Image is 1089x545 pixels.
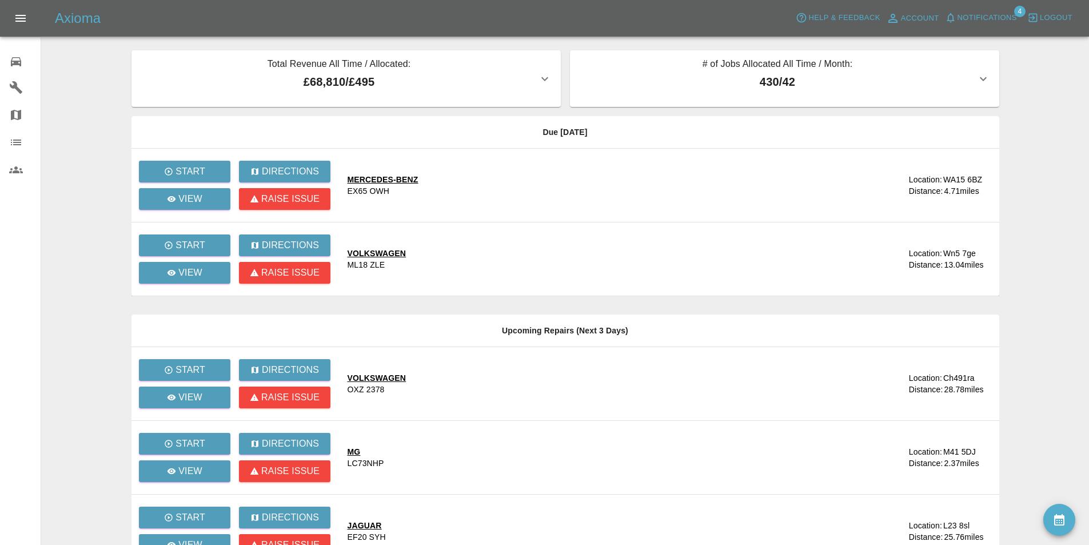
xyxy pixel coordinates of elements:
[958,11,1017,25] span: Notifications
[348,372,406,384] div: VOLKSWAGEN
[7,5,34,32] button: Open drawer
[239,507,330,528] button: Directions
[348,520,850,543] a: JAGUAREF20 SYH
[348,531,386,543] div: EF20 SYH
[1040,11,1072,25] span: Logout
[348,185,390,197] div: EX65 OWH
[808,11,880,25] span: Help & Feedback
[239,460,330,482] button: Raise issue
[859,248,990,270] a: Location:Wn5 7geDistance:13.04miles
[131,315,999,347] th: Upcoming Repairs (Next 3 Days)
[239,262,330,284] button: Raise issue
[348,248,406,259] div: VOLKSWAGEN
[178,391,202,404] p: View
[261,266,319,280] p: Raise issue
[348,520,386,531] div: JAGUAR
[178,192,202,206] p: View
[944,185,990,197] div: 4.71 miles
[1014,6,1026,17] span: 4
[909,174,942,185] div: Location:
[139,507,230,528] button: Start
[55,9,101,27] h5: Axioma
[261,391,319,404] p: Raise issue
[139,433,230,455] button: Start
[139,262,230,284] a: View
[348,372,850,395] a: VOLKSWAGENOXZ 2378
[944,259,990,270] div: 13.04 miles
[579,73,976,90] p: 430 / 42
[1024,9,1075,27] button: Logout
[909,531,943,543] div: Distance:
[793,9,883,27] button: Help & Feedback
[139,161,230,182] button: Start
[943,372,975,384] div: Ch491ra
[239,188,330,210] button: Raise issue
[139,460,230,482] a: View
[261,165,318,178] p: Directions
[175,238,205,252] p: Start
[178,464,202,478] p: View
[942,9,1020,27] button: Notifications
[261,511,318,524] p: Directions
[909,185,943,197] div: Distance:
[883,9,942,27] a: Account
[141,57,538,73] p: Total Revenue All Time / Allocated:
[261,192,319,206] p: Raise issue
[859,372,990,395] a: Location:Ch491raDistance:28.78miles
[239,359,330,381] button: Directions
[909,458,943,469] div: Distance:
[175,437,205,451] p: Start
[909,259,943,270] div: Distance:
[943,520,970,531] div: L23 8sl
[348,446,850,469] a: MGLC73NHP
[139,359,230,381] button: Start
[348,248,850,270] a: VOLKSWAGENML18 ZLE
[261,464,319,478] p: Raise issue
[909,446,942,458] div: Location:
[239,234,330,256] button: Directions
[175,363,205,377] p: Start
[944,531,990,543] div: 25.76 miles
[348,174,850,197] a: MERCEDES-BENZEX65 OWH
[909,520,942,531] div: Location:
[139,188,230,210] a: View
[261,363,318,377] p: Directions
[175,511,205,524] p: Start
[131,50,561,107] button: Total Revenue All Time / Allocated:£68,810/£495
[239,433,330,455] button: Directions
[943,446,976,458] div: M41 5DJ
[261,238,318,252] p: Directions
[909,372,942,384] div: Location:
[944,458,990,469] div: 2.37 miles
[131,116,999,149] th: Due [DATE]
[859,520,990,543] a: Location:L23 8slDistance:25.76miles
[175,165,205,178] p: Start
[178,266,202,280] p: View
[570,50,999,107] button: # of Jobs Allocated All Time / Month:430/42
[943,174,982,185] div: WA15 6BZ
[901,12,939,25] span: Account
[239,161,330,182] button: Directions
[348,446,384,458] div: MG
[348,259,385,270] div: ML18 ZLE
[348,174,418,185] div: MERCEDES-BENZ
[859,446,990,469] a: Location:M41 5DJDistance:2.37miles
[348,384,385,395] div: OXZ 2378
[261,437,318,451] p: Directions
[139,234,230,256] button: Start
[909,248,942,259] div: Location:
[909,384,943,395] div: Distance:
[239,387,330,408] button: Raise issue
[348,458,384,469] div: LC73NHP
[944,384,990,395] div: 28.78 miles
[1043,504,1075,536] button: availability
[139,387,230,408] a: View
[943,248,976,259] div: Wn5 7ge
[859,174,990,197] a: Location:WA15 6BZDistance:4.71miles
[141,73,538,90] p: £68,810 / £495
[579,57,976,73] p: # of Jobs Allocated All Time / Month:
